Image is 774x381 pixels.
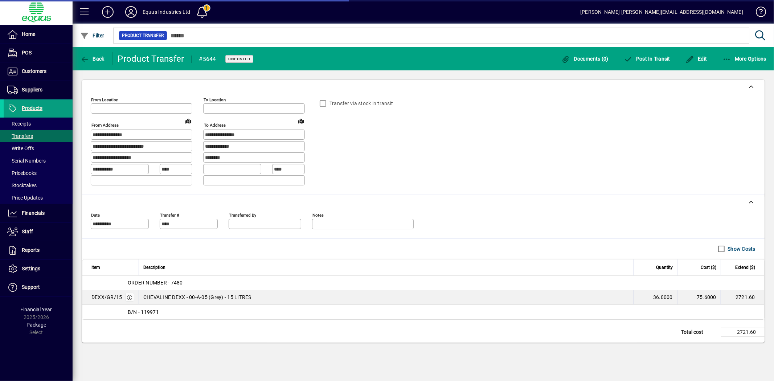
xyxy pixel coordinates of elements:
[7,146,34,151] span: Write Offs
[122,32,164,39] span: Product Transfer
[78,52,106,65] button: Back
[73,52,112,65] app-page-header-button: Back
[91,263,100,271] span: Item
[143,263,165,271] span: Description
[4,81,73,99] a: Suppliers
[91,294,122,301] div: DEXX/GR/15
[685,56,707,62] span: Edit
[4,130,73,142] a: Transfers
[4,241,73,259] a: Reports
[22,50,32,56] span: POS
[624,56,670,62] span: Post In Transit
[4,204,73,222] a: Financials
[560,52,610,65] button: Documents (0)
[7,195,43,201] span: Price Updates
[4,118,73,130] a: Receipts
[22,247,40,253] span: Reports
[228,57,250,61] span: Unposted
[735,263,755,271] span: Extend ($)
[561,56,609,62] span: Documents (0)
[7,183,37,188] span: Stocktakes
[721,52,769,65] button: More Options
[701,263,716,271] span: Cost ($)
[91,212,100,217] mat-label: Date
[199,53,216,65] div: #5644
[80,56,105,62] span: Back
[677,328,721,336] td: Total cost
[4,192,73,204] a: Price Updates
[4,155,73,167] a: Serial Numbers
[4,62,73,81] a: Customers
[656,263,673,271] span: Quantity
[7,170,37,176] span: Pricebooks
[82,279,764,286] div: ORDER NUMBER - 7480
[4,25,73,44] a: Home
[22,229,33,234] span: Staff
[4,44,73,62] a: POS
[580,6,743,18] div: [PERSON_NAME] [PERSON_NAME][EMAIL_ADDRESS][DOMAIN_NAME]
[634,290,677,305] td: 36.0000
[4,142,73,155] a: Write Offs
[4,167,73,179] a: Pricebooks
[119,5,143,19] button: Profile
[143,6,191,18] div: Equus Industries Ltd
[78,29,106,42] button: Filter
[7,121,31,127] span: Receipts
[312,212,324,217] mat-label: Notes
[118,53,184,65] div: Product Transfer
[722,56,767,62] span: More Options
[4,278,73,296] a: Support
[22,105,42,111] span: Products
[22,210,45,216] span: Financials
[82,308,764,316] div: B/N - 119971
[91,97,118,102] mat-label: From location
[22,31,35,37] span: Home
[4,223,73,241] a: Staff
[26,322,46,328] span: Package
[22,266,40,271] span: Settings
[22,68,46,74] span: Customers
[750,1,765,25] a: Knowledge Base
[726,245,756,253] label: Show Costs
[80,33,105,38] span: Filter
[684,52,709,65] button: Edit
[622,52,672,65] button: Post In Transit
[22,284,40,290] span: Support
[4,260,73,278] a: Settings
[160,212,179,217] mat-label: Transfer #
[229,212,256,217] mat-label: Transferred by
[143,294,251,301] span: CHEVALINE DEXX - 00-A-05 (Grey) - 15 LITRES
[96,5,119,19] button: Add
[721,290,764,305] td: 2721.60
[22,87,42,93] span: Suppliers
[7,133,33,139] span: Transfers
[21,307,52,312] span: Financial Year
[183,115,194,127] a: View on map
[721,328,765,336] td: 2721.60
[677,290,721,305] td: 75.6000
[204,97,226,102] mat-label: To location
[4,179,73,192] a: Stocktakes
[295,115,307,127] a: View on map
[7,158,46,164] span: Serial Numbers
